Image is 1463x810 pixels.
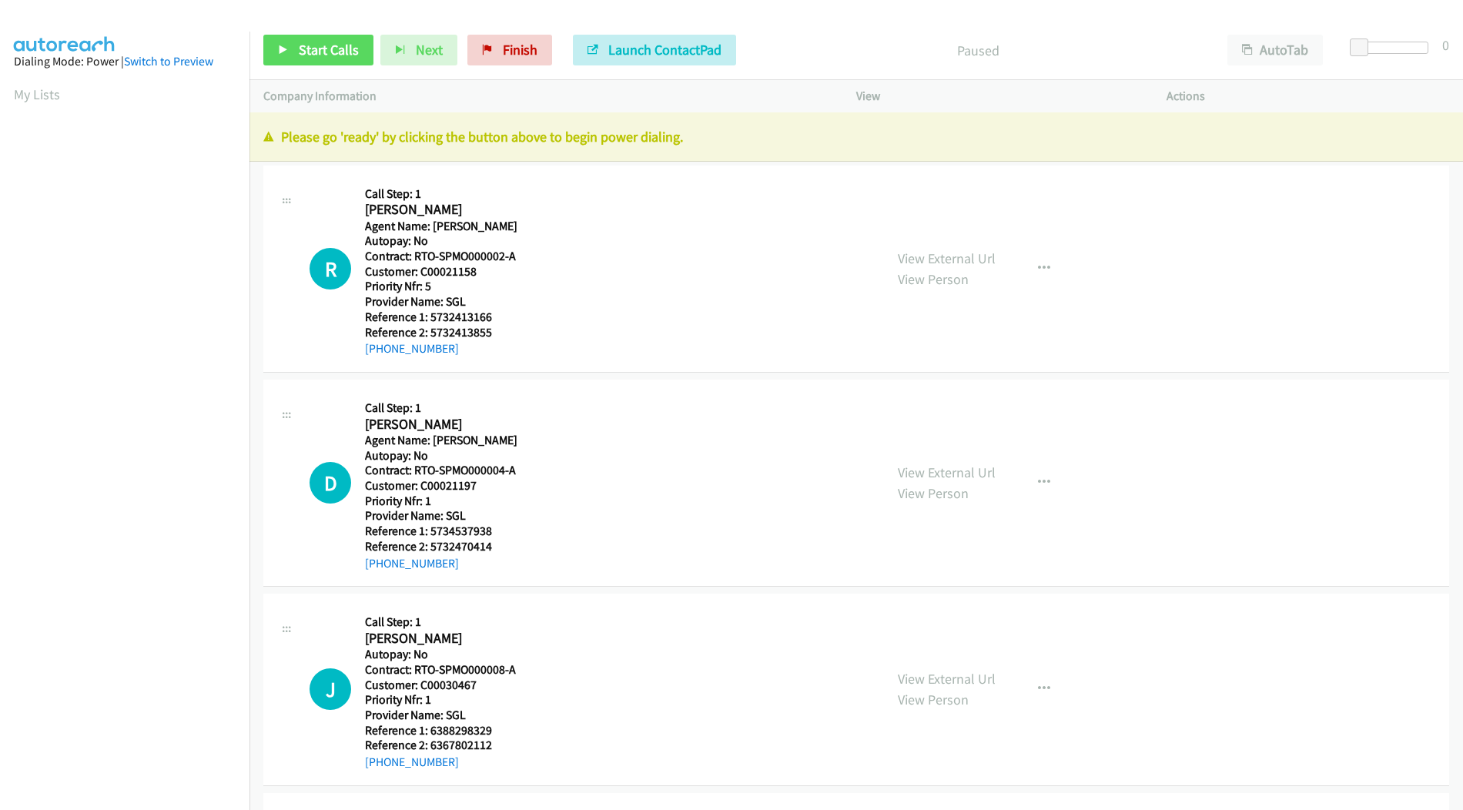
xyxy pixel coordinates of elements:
h5: Autopay: No [365,233,525,249]
h5: Contract: RTO-SPMO000008-A [365,662,525,678]
div: Dialing Mode: Power | [14,52,236,71]
h5: Reference 1: 5734537938 [365,524,525,539]
a: Finish [467,35,552,65]
h2: [PERSON_NAME] [365,416,525,433]
div: The call is yet to be attempted [310,462,351,504]
h1: R [310,248,351,290]
h5: Customer: C00021197 [365,478,525,494]
div: Delay between calls (in seconds) [1358,42,1428,54]
h5: Reference 1: 5732413166 [365,310,525,325]
a: [PHONE_NUMBER] [365,556,459,571]
h5: Customer: C00021158 [365,264,525,279]
div: The call is yet to be attempted [310,248,351,290]
a: View Person [898,484,969,502]
h5: Priority Nfr: 1 [365,692,525,708]
a: View Person [898,270,969,288]
a: View External Url [898,670,996,688]
h5: Reference 2: 6367802112 [365,738,525,753]
a: View External Url [898,464,996,481]
h5: Reference 1: 6388298329 [365,723,525,738]
h5: Contract: RTO-SPMO000004-A [365,463,525,478]
h5: Autopay: No [365,448,525,464]
h5: Call Step: 1 [365,186,525,202]
h5: Provider Name: SGL [365,294,525,310]
h5: Provider Name: SGL [365,708,525,723]
a: View Person [898,691,969,708]
h5: Agent Name: [PERSON_NAME] [365,433,525,448]
h2: [PERSON_NAME] [365,201,525,219]
h5: Provider Name: SGL [365,508,525,524]
p: Paused [757,40,1200,61]
p: Company Information [263,87,829,105]
h5: Reference 2: 5732413855 [365,325,525,340]
div: The call is yet to be attempted [310,668,351,710]
h5: Autopay: No [365,647,525,662]
p: Actions [1167,87,1449,105]
h5: Priority Nfr: 1 [365,494,525,509]
a: [PHONE_NUMBER] [365,755,459,769]
span: Finish [503,41,537,59]
h1: J [310,668,351,710]
button: AutoTab [1227,35,1323,65]
h5: Customer: C00030467 [365,678,525,693]
a: View External Url [898,249,996,267]
h5: Priority Nfr: 5 [365,279,525,294]
div: 0 [1442,35,1449,55]
h5: Call Step: 1 [365,400,525,416]
h5: Agent Name: [PERSON_NAME] [365,219,525,234]
p: View [856,87,1139,105]
button: Next [380,35,457,65]
h5: Call Step: 1 [365,614,525,630]
span: Next [416,41,443,59]
h5: Reference 2: 5732470414 [365,539,525,554]
p: Please go 'ready' by clicking the button above to begin power dialing. [263,126,1449,147]
span: Launch ContactPad [608,41,721,59]
a: My Lists [14,85,60,103]
a: Switch to Preview [124,54,213,69]
button: Launch ContactPad [573,35,736,65]
h1: D [310,462,351,504]
h2: [PERSON_NAME] [365,630,525,648]
a: [PHONE_NUMBER] [365,341,459,356]
h5: Contract: RTO-SPMO000002-A [365,249,525,264]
